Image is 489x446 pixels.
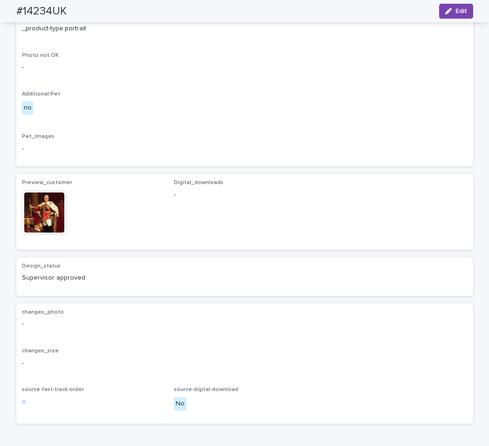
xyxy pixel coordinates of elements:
[439,4,473,19] button: Edit
[22,348,59,354] span: changes_size
[22,387,84,392] span: source-fast-track-order
[455,8,467,14] span: Edit
[22,53,59,58] span: Photo not OK
[174,180,223,185] span: Digital_downloads
[22,180,72,185] span: Preview_customer
[16,5,67,18] h2: #14234UK
[22,358,468,368] p: -
[22,134,55,139] span: Pet_Images
[22,62,468,72] p: -
[22,91,60,97] span: Additional Pet
[22,309,64,315] span: changes_photo
[22,14,468,34] p: Uploaded image: _Uploaded image (direct link): Notes Uploaded image: _product-type:portrait
[22,319,468,329] p: -
[174,190,315,200] p: -
[174,387,238,392] span: source-digital-download
[22,101,34,115] div: no
[22,263,61,269] span: Design_status
[174,397,186,411] div: No
[22,144,468,154] p: -
[22,273,163,283] p: Supervisor approved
